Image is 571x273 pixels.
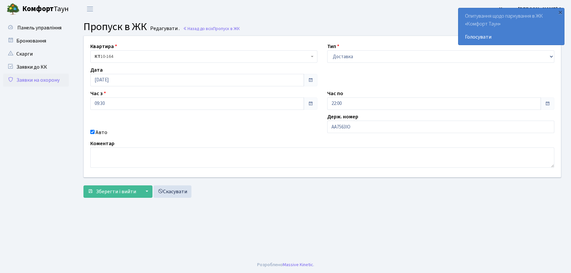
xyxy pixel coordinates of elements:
img: logo.png [7,3,20,16]
a: Панель управління [3,21,69,34]
a: Скасувати [153,185,191,198]
input: AA0001AA [327,121,554,133]
span: Пропуск в ЖК [213,26,240,32]
span: Зберегти і вийти [96,188,136,195]
b: Цитрус [PERSON_NAME] А. [499,6,563,13]
a: Голосувати [465,33,558,41]
label: Час по [327,90,343,97]
label: Дата [90,66,103,74]
span: <b>КТ</b>&nbsp;&nbsp;&nbsp;&nbsp;10-164 [90,50,317,63]
span: Панель управління [17,24,62,31]
div: Розроблено . [257,261,314,268]
div: Опитування щодо паркування в ЖК «Комфорт Таун» [458,8,564,45]
button: Зберегти і вийти [83,185,140,198]
span: Пропуск в ЖК [83,19,147,34]
a: Скарги [3,47,69,60]
a: Назад до всіхПропуск в ЖК [183,26,240,32]
label: Час з [90,90,106,97]
a: Заявки на охорону [3,74,69,87]
a: Massive Kinetic [283,261,313,268]
label: Авто [96,128,107,136]
button: Переключити навігацію [82,4,98,14]
span: Таун [22,4,69,15]
a: Заявки до КК [3,60,69,74]
b: КТ [95,53,100,60]
small: Редагувати . [149,26,180,32]
span: <b>КТ</b>&nbsp;&nbsp;&nbsp;&nbsp;10-164 [95,53,309,60]
label: Квартира [90,43,117,50]
label: Коментар [90,140,115,147]
a: Цитрус [PERSON_NAME] А. [499,5,563,13]
label: Тип [327,43,339,50]
b: Комфорт [22,4,54,14]
label: Держ. номер [327,113,358,121]
a: Бронювання [3,34,69,47]
div: × [557,9,563,15]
